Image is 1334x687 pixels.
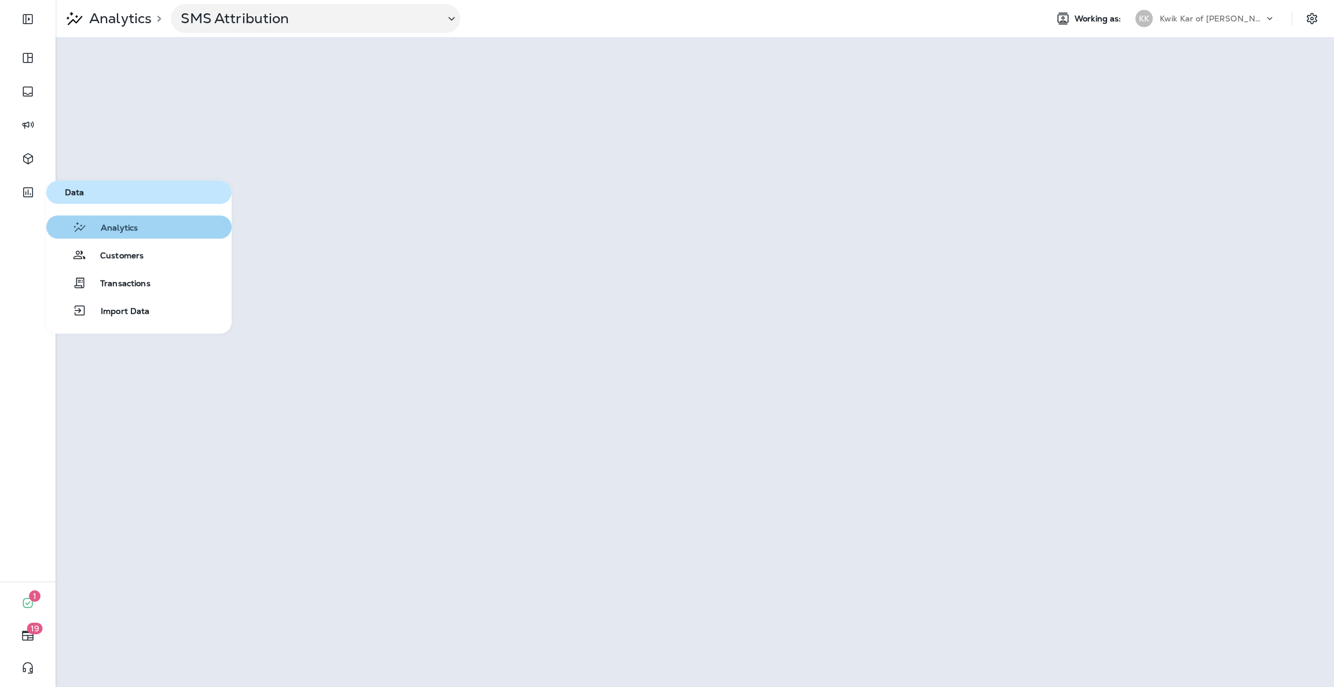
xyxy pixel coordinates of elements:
button: Transactions [46,271,232,294]
p: Analytics [85,10,152,27]
span: 1 [29,590,41,602]
span: Data [51,188,227,198]
button: Settings [1302,8,1322,29]
span: Transactions [86,279,151,290]
p: > [152,14,162,23]
button: Customers [46,243,232,266]
span: Customers [86,251,144,262]
p: SMS Attribution [181,10,435,27]
button: Data [46,181,232,204]
span: Working as: [1075,14,1124,24]
div: KK [1135,10,1153,27]
span: Analytics [87,223,138,234]
span: 19 [27,623,43,634]
p: Kwik Kar of [PERSON_NAME] [1160,14,1264,23]
button: Import Data [46,299,232,322]
span: Import Data [87,306,150,317]
button: Expand Sidebar [12,8,44,31]
button: Analytics [46,215,232,239]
